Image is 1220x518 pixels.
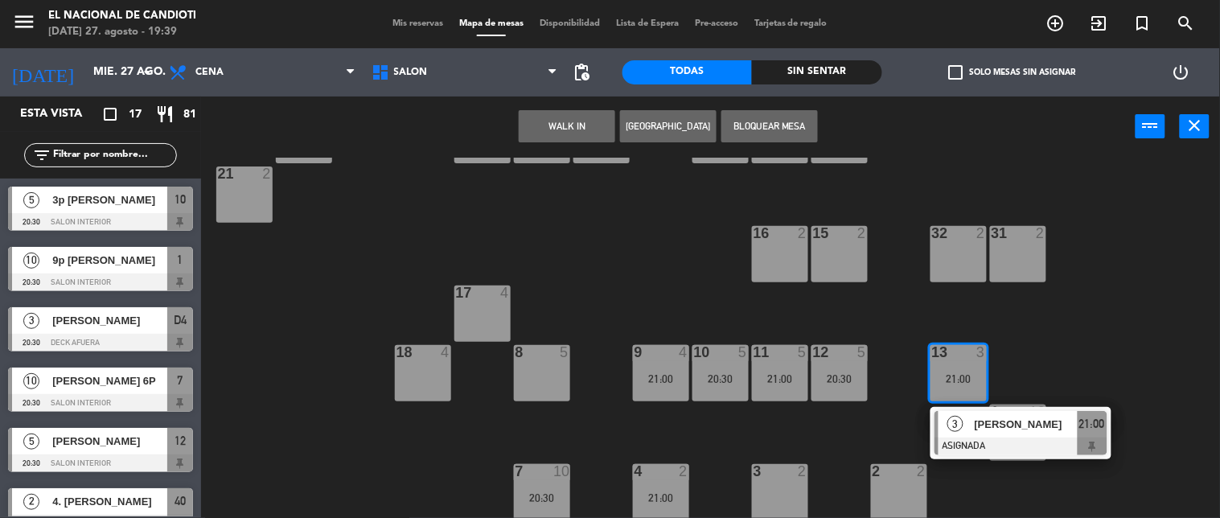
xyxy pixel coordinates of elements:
div: 21:00 [633,492,689,504]
div: 5 [560,345,569,360]
div: 4 [679,345,688,360]
label: Solo mesas sin asignar [948,65,1075,80]
button: WALK IN [519,110,615,142]
div: 21 [218,166,219,181]
div: 2 [976,226,986,240]
i: turned_in_not [1133,14,1152,33]
div: 2 [873,464,873,479]
div: 15 [813,226,814,240]
i: search [1177,14,1196,33]
div: 2 [857,226,867,240]
div: 4 [441,345,450,360]
i: add_circle_outline [1046,14,1066,33]
span: Tarjetas de regalo [746,19,836,28]
div: 9 [635,345,635,360]
div: 1 [992,405,992,419]
div: 21:00 [633,373,689,384]
i: restaurant [155,105,175,124]
span: 12 [175,431,186,450]
button: close [1180,114,1210,138]
span: [PERSON_NAME] [52,433,167,450]
div: 20:30 [692,373,749,384]
div: 13 [932,345,933,360]
span: 3 [23,313,39,329]
span: 21:00 [1079,414,1105,434]
div: 4 [635,464,635,479]
span: 10 [175,190,186,209]
span: pending_actions [573,63,592,82]
div: Todas [622,60,753,84]
span: 81 [183,105,196,124]
i: crop_square [101,105,120,124]
div: Sin sentar [752,60,882,84]
button: Bloquear Mesa [721,110,818,142]
span: D4 [174,310,187,330]
div: 4 [500,286,510,300]
div: 20:30 [811,373,868,384]
button: power_input [1136,114,1165,138]
span: 5 [23,434,39,450]
span: 2 [23,494,39,510]
div: 11 [754,345,754,360]
span: 40 [175,491,186,511]
div: 2 [679,464,688,479]
span: Mapa de mesas [451,19,532,28]
div: 10 [553,464,569,479]
div: 5 [857,345,867,360]
i: filter_list [32,146,51,165]
div: 2 [917,464,926,479]
div: 12 [813,345,814,360]
div: 2 [262,166,272,181]
span: 17 [129,105,142,124]
span: Cena [195,67,224,78]
span: Pre-acceso [687,19,746,28]
span: check_box_outline_blank [948,65,963,80]
div: 31 [992,226,992,240]
div: 32 [932,226,933,240]
span: 7 [178,371,183,390]
i: power_input [1141,116,1160,135]
span: Mis reservas [384,19,451,28]
input: Filtrar por nombre... [51,146,176,164]
span: SALON [394,67,428,78]
span: 10 [23,373,39,389]
div: 5 [738,345,748,360]
div: 20:30 [514,492,570,504]
div: [DATE] 27. agosto - 19:39 [48,24,196,40]
i: arrow_drop_down [138,63,157,82]
span: 1 [178,250,183,269]
div: 5 [798,345,807,360]
div: 2 [1036,226,1045,240]
span: Disponibilidad [532,19,608,28]
span: 3 [947,416,963,432]
span: 10 [23,253,39,269]
div: El Nacional de Candioti [48,8,196,24]
span: 9p [PERSON_NAME] [52,252,167,269]
div: 3 [976,345,986,360]
i: exit_to_app [1090,14,1109,33]
div: 3 [754,464,754,479]
div: 21:00 [752,373,808,384]
div: 2 [798,464,807,479]
span: 5 [23,192,39,208]
button: [GEOGRAPHIC_DATA] [620,110,717,142]
i: menu [12,10,36,34]
div: 18 [396,345,397,360]
i: power_settings_new [1172,63,1191,82]
div: 8 [516,345,516,360]
div: 7 [516,464,516,479]
div: 2 [798,226,807,240]
div: 10 [1029,405,1045,419]
span: [PERSON_NAME] [975,416,1078,433]
div: Esta vista [8,105,116,124]
span: Lista de Espera [608,19,687,28]
div: 10 [694,345,695,360]
div: 21:00 [930,373,987,384]
div: 17 [456,286,457,300]
i: close [1185,116,1205,135]
span: [PERSON_NAME] 6P [52,372,167,389]
div: 16 [754,226,754,240]
span: [PERSON_NAME] [52,312,167,329]
button: menu [12,10,36,39]
span: 4. [PERSON_NAME] [52,493,167,510]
